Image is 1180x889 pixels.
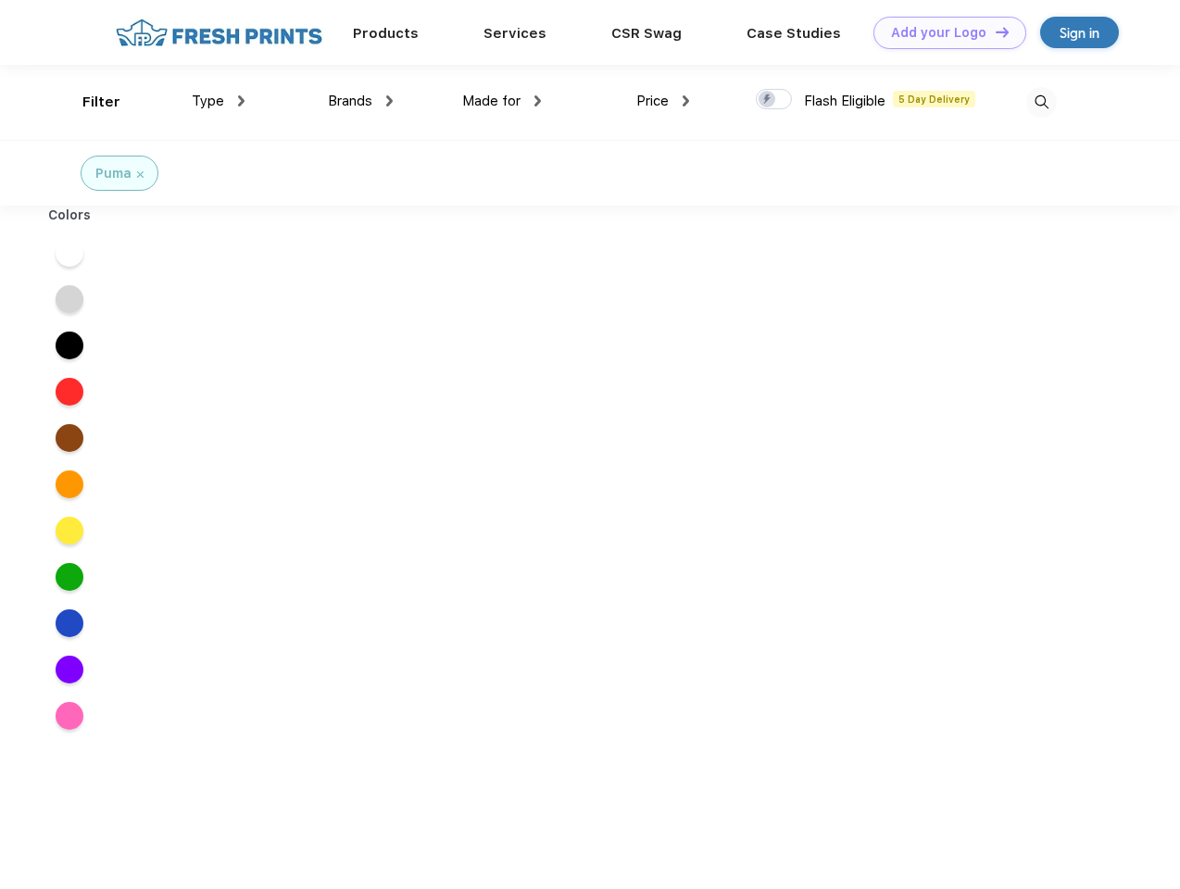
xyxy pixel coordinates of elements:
[34,206,106,225] div: Colors
[386,95,393,106] img: dropdown.png
[891,25,986,41] div: Add your Logo
[683,95,689,106] img: dropdown.png
[893,91,975,107] span: 5 Day Delivery
[483,25,546,42] a: Services
[137,171,144,178] img: filter_cancel.svg
[1060,22,1099,44] div: Sign in
[328,93,372,109] span: Brands
[636,93,669,109] span: Price
[996,27,1009,37] img: DT
[192,93,224,109] span: Type
[1026,87,1057,118] img: desktop_search.svg
[353,25,419,42] a: Products
[462,93,521,109] span: Made for
[534,95,541,106] img: dropdown.png
[95,164,132,183] div: Puma
[804,93,885,109] span: Flash Eligible
[238,95,245,106] img: dropdown.png
[611,25,682,42] a: CSR Swag
[82,92,120,113] div: Filter
[1040,17,1119,48] a: Sign in
[110,17,328,49] img: fo%20logo%202.webp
